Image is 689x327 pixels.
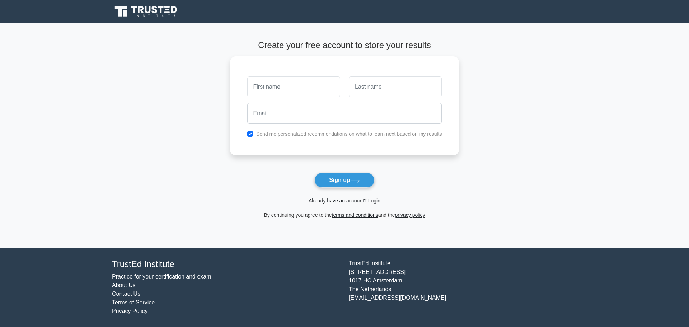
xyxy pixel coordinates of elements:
[314,173,375,188] button: Sign up
[344,259,581,316] div: TrustEd Institute [STREET_ADDRESS] 1017 HC Amsterdam The Netherlands [EMAIL_ADDRESS][DOMAIN_NAME]
[112,259,340,270] h4: TrustEd Institute
[247,76,340,97] input: First name
[112,282,136,288] a: About Us
[395,212,425,218] a: privacy policy
[112,291,140,297] a: Contact Us
[247,103,442,124] input: Email
[332,212,378,218] a: terms and conditions
[112,299,155,305] a: Terms of Service
[309,198,380,204] a: Already have an account? Login
[226,211,464,219] div: By continuing you agree to the and the
[256,131,442,137] label: Send me personalized recommendations on what to learn next based on my results
[112,308,148,314] a: Privacy Policy
[349,76,442,97] input: Last name
[112,274,211,280] a: Practice for your certification and exam
[230,40,459,51] h4: Create your free account to store your results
